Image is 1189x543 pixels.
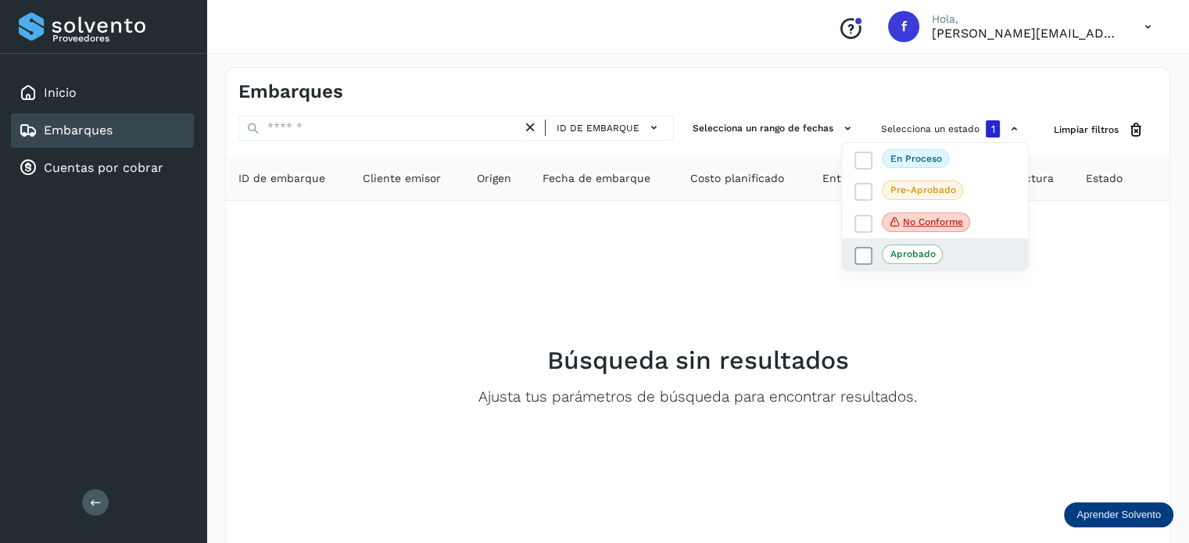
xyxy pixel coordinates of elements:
[1076,509,1161,521] p: Aprender Solvento
[890,248,936,259] p: Aprobado
[903,216,963,227] p: No conforme
[1064,502,1173,527] div: Aprender Solvento
[52,33,188,44] p: Proveedores
[11,113,194,148] div: Embarques
[11,151,194,185] div: Cuentas por cobrar
[890,153,942,164] p: En proceso
[44,123,113,138] a: Embarques
[44,160,163,175] a: Cuentas por cobrar
[11,76,194,110] div: Inicio
[890,184,956,195] p: Pre-Aprobado
[44,85,77,100] a: Inicio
